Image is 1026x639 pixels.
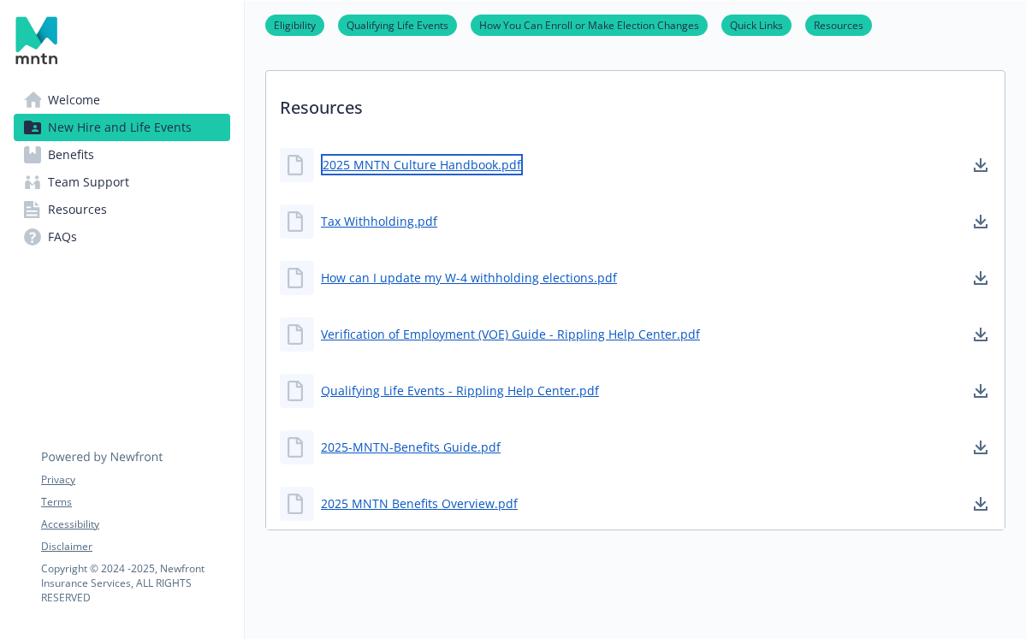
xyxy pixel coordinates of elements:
[48,169,129,196] span: Team Support
[970,211,991,232] a: download document
[14,169,230,196] a: Team Support
[266,71,1005,134] p: Resources
[14,86,230,114] a: Welcome
[14,114,230,141] a: New Hire and Life Events
[321,494,518,512] a: 2025 MNTN Benefits Overview.pdf
[970,437,991,458] a: download document
[265,16,324,33] a: Eligibility
[321,212,437,230] a: Tax Withholding.pdf
[48,86,100,114] span: Welcome
[805,16,872,33] a: Resources
[48,196,107,223] span: Resources
[970,268,991,288] a: download document
[41,472,229,488] a: Privacy
[321,438,501,456] a: 2025-MNTN-Benefits Guide.pdf
[721,16,792,33] a: Quick Links
[48,114,192,141] span: New Hire and Life Events
[41,494,229,510] a: Terms
[970,494,991,514] a: download document
[14,196,230,223] a: Resources
[321,382,599,399] a: Qualifying Life Events - Rippling Help Center.pdf
[41,539,229,554] a: Disclaimer
[970,155,991,175] a: download document
[41,561,229,605] p: Copyright © 2024 - 2025 , Newfront Insurance Services, ALL RIGHTS RESERVED
[321,154,523,175] a: 2025 MNTN Culture Handbook.pdf
[14,141,230,169] a: Benefits
[321,269,617,287] a: How can I update my W-4 withholding elections.pdf
[471,16,708,33] a: How You Can Enroll or Make Election Changes
[970,324,991,345] a: download document
[14,223,230,251] a: FAQs
[48,141,94,169] span: Benefits
[338,16,457,33] a: Qualifying Life Events
[48,223,77,251] span: FAQs
[321,325,700,343] a: Verification of Employment (VOE) Guide - Rippling Help Center.pdf
[41,517,229,532] a: Accessibility
[970,381,991,401] a: download document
